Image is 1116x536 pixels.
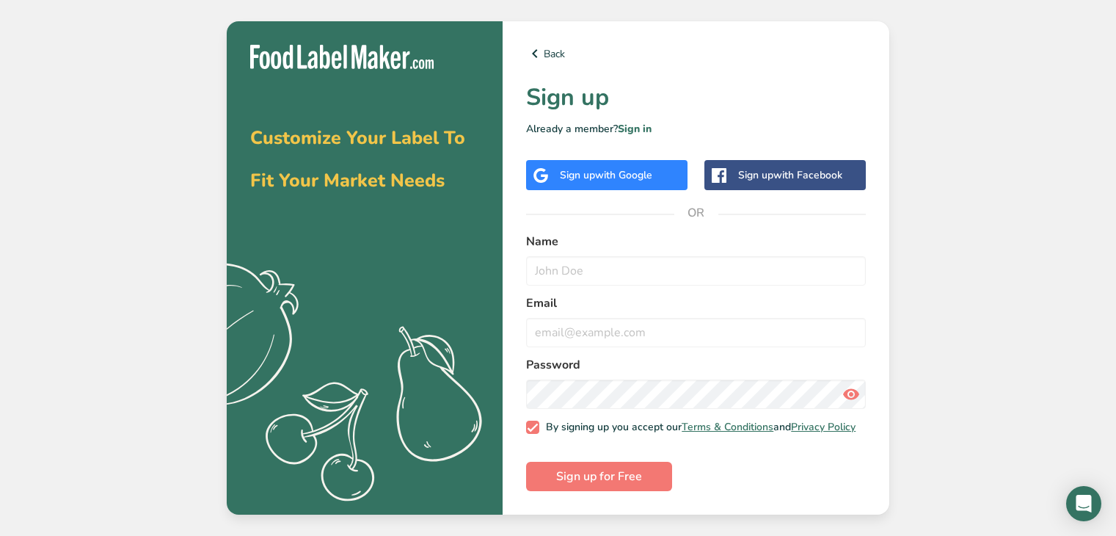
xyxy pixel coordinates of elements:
[526,121,866,137] p: Already a member?
[791,420,856,434] a: Privacy Policy
[526,294,866,312] label: Email
[556,468,642,485] span: Sign up for Free
[682,420,773,434] a: Terms & Conditions
[773,168,842,182] span: with Facebook
[526,356,866,374] label: Password
[595,168,652,182] span: with Google
[674,191,718,235] span: OR
[250,45,434,69] img: Food Label Maker
[526,256,866,286] input: John Doe
[250,126,465,193] span: Customize Your Label To Fit Your Market Needs
[526,318,866,347] input: email@example.com
[560,167,652,183] div: Sign up
[526,45,866,62] a: Back
[539,421,856,434] span: By signing up you accept our and
[526,233,866,250] label: Name
[526,80,866,115] h1: Sign up
[738,167,842,183] div: Sign up
[526,462,672,491] button: Sign up for Free
[1066,486,1101,521] div: Open Intercom Messenger
[618,122,652,136] a: Sign in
